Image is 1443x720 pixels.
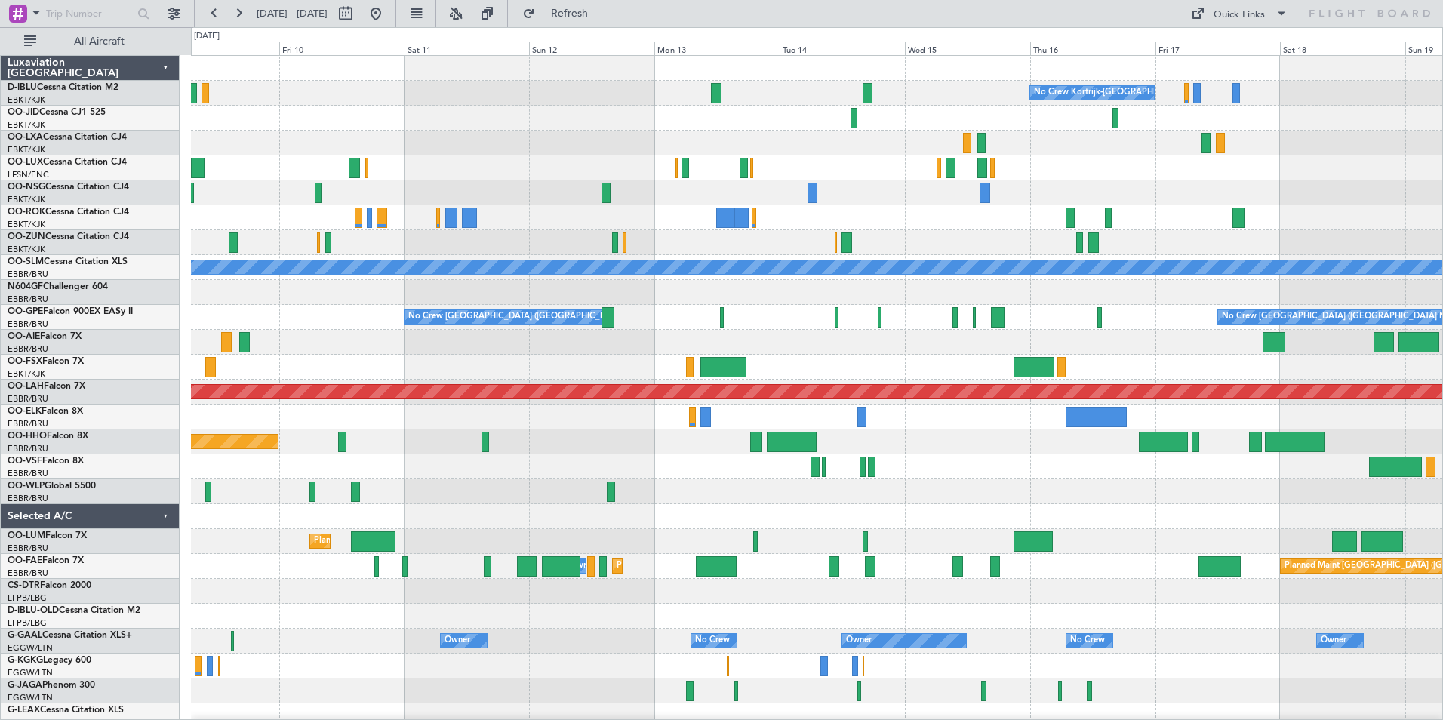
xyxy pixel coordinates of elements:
div: Wed 15 [905,42,1030,55]
div: Fri 10 [279,42,405,55]
div: Thu 9 [154,42,279,55]
a: EGGW/LTN [8,642,53,654]
div: Sun 12 [529,42,654,55]
a: OO-GPEFalcon 900EX EASy II [8,307,133,316]
span: G-KGKG [8,656,43,665]
div: Planned Maint [GEOGRAPHIC_DATA] ([GEOGRAPHIC_DATA] National) [314,530,587,552]
span: OO-FAE [8,556,42,565]
span: OO-LAH [8,382,44,391]
span: OO-LUM [8,531,45,540]
a: LFPB/LBG [8,592,47,604]
div: Owner [1321,629,1346,652]
span: Refresh [538,8,602,19]
div: Tue 14 [780,42,905,55]
a: G-KGKGLegacy 600 [8,656,91,665]
a: EBBR/BRU [8,343,48,355]
a: EBBR/BRU [8,393,48,405]
div: Sat 18 [1280,42,1405,55]
a: OO-SLMCessna Citation XLS [8,257,128,266]
span: OO-LXA [8,133,43,142]
a: OO-ROKCessna Citation CJ4 [8,208,129,217]
a: EGGW/LTN [8,667,53,678]
span: OO-WLP [8,482,45,491]
a: EBKT/KJK [8,219,45,230]
span: G-JAGA [8,681,42,690]
div: No Crew [1070,629,1105,652]
a: OO-NSGCessna Citation CJ4 [8,183,129,192]
a: OO-LAHFalcon 7X [8,382,85,391]
button: All Aircraft [17,29,164,54]
span: G-GAAL [8,631,42,640]
a: EBBR/BRU [8,543,48,554]
a: D-IBLU-OLDCessna Citation M2 [8,606,140,615]
a: OO-AIEFalcon 7X [8,332,82,341]
div: Sat 11 [405,42,530,55]
a: G-JAGAPhenom 300 [8,681,95,690]
a: EBBR/BRU [8,294,48,305]
span: OO-SLM [8,257,44,266]
a: EBKT/KJK [8,368,45,380]
a: EGGW/LTN [8,692,53,703]
a: EBBR/BRU [8,269,48,280]
a: OO-WLPGlobal 5500 [8,482,96,491]
span: CS-DTR [8,581,40,590]
a: EBKT/KJK [8,244,45,255]
span: D-IBLU-OLD [8,606,59,615]
a: OO-ELKFalcon 8X [8,407,83,416]
a: EBBR/BRU [8,568,48,579]
span: OO-JID [8,108,39,117]
a: CS-DTRFalcon 2000 [8,581,91,590]
div: Fri 17 [1155,42,1281,55]
a: LFPB/LBG [8,617,47,629]
button: Refresh [515,2,606,26]
span: All Aircraft [39,36,159,47]
div: Owner [846,629,872,652]
span: OO-FSX [8,357,42,366]
span: OO-ROK [8,208,45,217]
div: No Crew [695,629,730,652]
span: OO-NSG [8,183,45,192]
a: EBBR/BRU [8,443,48,454]
a: OO-LUXCessna Citation CJ4 [8,158,127,167]
a: EBKT/KJK [8,144,45,155]
a: G-GAALCessna Citation XLS+ [8,631,132,640]
a: OO-ZUNCessna Citation CJ4 [8,232,129,242]
span: OO-GPE [8,307,43,316]
div: [DATE] [194,30,220,43]
div: Quick Links [1214,8,1265,23]
div: No Crew Kortrijk-[GEOGRAPHIC_DATA] [1034,82,1189,104]
a: N604GFChallenger 604 [8,282,108,291]
a: EBKT/KJK [8,119,45,131]
span: OO-LUX [8,158,43,167]
span: D-IBLU [8,83,37,92]
a: OO-LXACessna Citation CJ4 [8,133,127,142]
a: OO-HHOFalcon 8X [8,432,88,441]
span: N604GF [8,282,43,291]
span: OO-AIE [8,332,40,341]
a: EBBR/BRU [8,318,48,330]
span: [DATE] - [DATE] [257,7,328,20]
a: EBBR/BRU [8,468,48,479]
span: OO-VSF [8,457,42,466]
span: OO-ZUN [8,232,45,242]
input: Trip Number [46,2,133,25]
a: EBBR/BRU [8,493,48,504]
a: EBKT/KJK [8,94,45,106]
div: No Crew [GEOGRAPHIC_DATA] ([GEOGRAPHIC_DATA] National) [408,306,661,328]
button: Quick Links [1183,2,1295,26]
a: D-IBLUCessna Citation M2 [8,83,118,92]
a: OO-FAEFalcon 7X [8,556,84,565]
a: OO-VSFFalcon 8X [8,457,84,466]
a: EBKT/KJK [8,194,45,205]
a: EBBR/BRU [8,418,48,429]
a: G-LEAXCessna Citation XLS [8,706,124,715]
a: LFSN/ENC [8,169,49,180]
a: OO-JIDCessna CJ1 525 [8,108,106,117]
div: Mon 13 [654,42,780,55]
a: OO-LUMFalcon 7X [8,531,87,540]
div: Owner [445,629,470,652]
a: OO-FSXFalcon 7X [8,357,84,366]
span: OO-ELK [8,407,42,416]
div: Planned Maint Melsbroek Air Base [617,555,749,577]
span: G-LEAX [8,706,40,715]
